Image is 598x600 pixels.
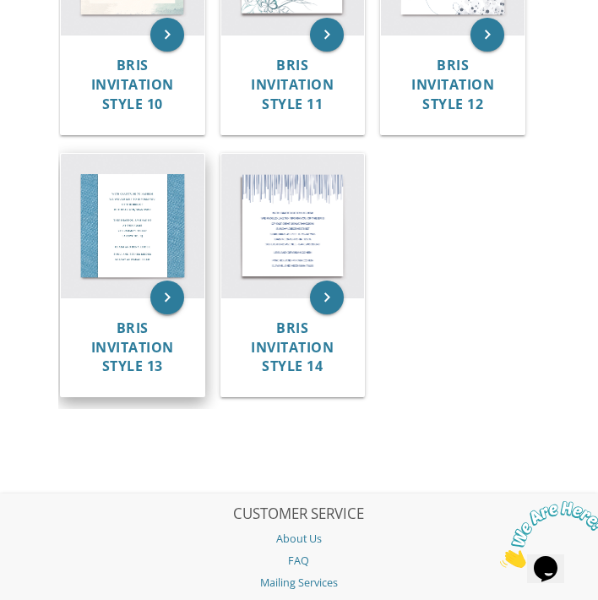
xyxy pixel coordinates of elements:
[310,281,344,314] a: keyboard_arrow_right
[493,494,598,575] iframe: chat widget
[251,56,334,113] span: Bris Invitation Style 11
[7,7,111,74] img: Chat attention grabber
[58,550,539,572] a: FAQ
[58,528,539,550] a: About Us
[91,320,174,375] a: Bris Invitation Style 13
[251,320,334,375] a: Bris Invitation Style 14
[58,572,539,594] a: Mailing Services
[150,281,184,314] a: keyboard_arrow_right
[411,57,494,112] a: Bris Invitation Style 12
[91,56,174,113] span: Bris Invitation Style 10
[221,154,365,297] img: Bris Invitation Style 14
[91,57,174,112] a: Bris Invitation Style 10
[61,154,204,297] img: Bris Invitation Style 13
[310,18,344,52] a: keyboard_arrow_right
[251,319,334,376] span: Bris Invitation Style 14
[411,56,494,113] span: Bris Invitation Style 12
[150,18,184,52] a: keyboard_arrow_right
[470,18,504,52] a: keyboard_arrow_right
[91,319,174,376] span: Bris Invitation Style 13
[58,506,539,523] h2: CUSTOMER SERVICE
[251,57,334,112] a: Bris Invitation Style 11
